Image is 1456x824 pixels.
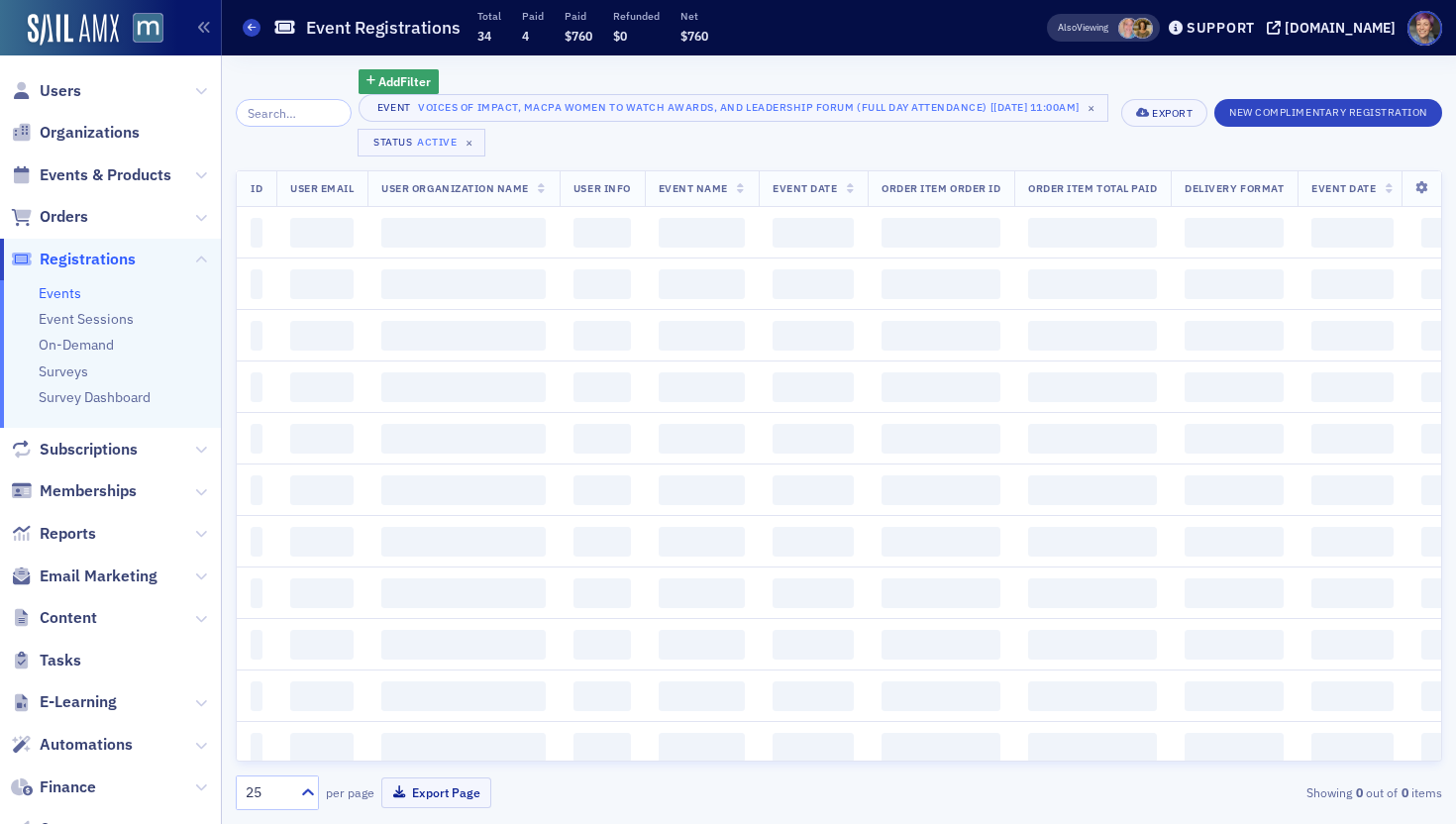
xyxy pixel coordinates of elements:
a: New Complimentary Registration [1214,102,1442,120]
span: Finance [40,776,96,798]
span: ‌ [573,321,631,351]
span: Delivery Format [1185,181,1284,195]
span: ‌ [251,218,262,248]
span: ‌ [290,578,354,608]
span: × [1083,99,1100,117]
span: User Email [290,181,354,195]
span: Registrations [40,249,136,270]
span: ‌ [882,269,1000,299]
span: ‌ [1311,630,1393,660]
span: ‌ [1311,475,1393,505]
span: ‌ [1028,475,1157,505]
span: ‌ [1028,733,1157,763]
a: Users [11,80,81,102]
span: ‌ [659,372,745,402]
span: ‌ [882,527,1000,557]
span: ‌ [251,372,262,402]
a: Events & Products [11,164,171,186]
span: ‌ [1185,475,1284,505]
span: Reports [40,523,96,545]
span: ‌ [290,424,354,454]
span: ‌ [1028,630,1157,660]
span: ‌ [659,321,745,351]
span: ‌ [381,269,546,299]
button: [DOMAIN_NAME] [1267,21,1403,35]
span: ‌ [659,681,745,711]
span: ‌ [251,321,262,351]
img: SailAMX [28,14,119,46]
p: Refunded [613,9,660,23]
span: ‌ [659,424,745,454]
span: ‌ [882,321,1000,351]
span: ‌ [773,527,854,557]
a: Surveys [39,362,88,380]
a: Automations [11,734,133,756]
span: ‌ [1028,321,1157,351]
h1: Event Registrations [306,16,461,40]
span: ‌ [1311,527,1393,557]
div: Active [417,136,457,149]
span: ‌ [659,269,745,299]
span: ‌ [882,630,1000,660]
span: ‌ [1185,681,1284,711]
div: [DOMAIN_NAME] [1285,19,1396,37]
span: ‌ [1028,424,1157,454]
span: ‌ [773,733,854,763]
span: ‌ [1185,578,1284,608]
span: ‌ [251,733,262,763]
span: ‌ [573,269,631,299]
a: Email Marketing [11,566,157,587]
a: Reports [11,523,96,545]
span: ‌ [1028,578,1157,608]
span: ‌ [290,527,354,557]
span: ‌ [773,218,854,248]
span: Laura Swann [1132,18,1153,39]
div: Support [1187,19,1255,37]
span: ‌ [381,527,546,557]
span: ‌ [882,578,1000,608]
span: Subscriptions [40,439,138,461]
a: Memberships [11,480,137,502]
input: Search… [236,99,352,127]
span: ‌ [1185,269,1284,299]
span: Automations [40,734,133,756]
button: Export Page [381,777,491,808]
a: Subscriptions [11,439,138,461]
span: E-Learning [40,691,117,713]
span: ‌ [773,475,854,505]
span: ‌ [1185,372,1284,402]
span: ‌ [659,733,745,763]
a: Tasks [11,650,81,671]
span: ID [251,181,262,195]
span: ‌ [251,630,262,660]
span: ‌ [381,681,546,711]
span: ‌ [573,527,631,557]
span: ‌ [659,218,745,248]
span: Organizations [40,122,140,144]
button: AddFilter [359,69,440,94]
strong: 0 [1352,783,1366,801]
span: ‌ [1185,630,1284,660]
div: Status [372,136,414,149]
span: ‌ [1028,372,1157,402]
p: Paid [565,9,592,23]
span: ‌ [381,578,546,608]
span: ‌ [381,733,546,763]
span: ‌ [573,475,631,505]
div: Showing out of items [1054,783,1442,801]
div: Also [1058,21,1077,34]
span: ‌ [773,269,854,299]
span: Memberships [40,480,137,502]
span: User Info [573,181,631,195]
span: ‌ [773,372,854,402]
a: Orders [11,206,88,228]
span: ‌ [882,218,1000,248]
span: ‌ [251,269,262,299]
span: Email Marketing [40,566,157,587]
span: ‌ [1311,218,1393,248]
a: Events [39,284,81,302]
div: Event [373,101,415,114]
span: ‌ [573,681,631,711]
a: Survey Dashboard [39,388,151,406]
